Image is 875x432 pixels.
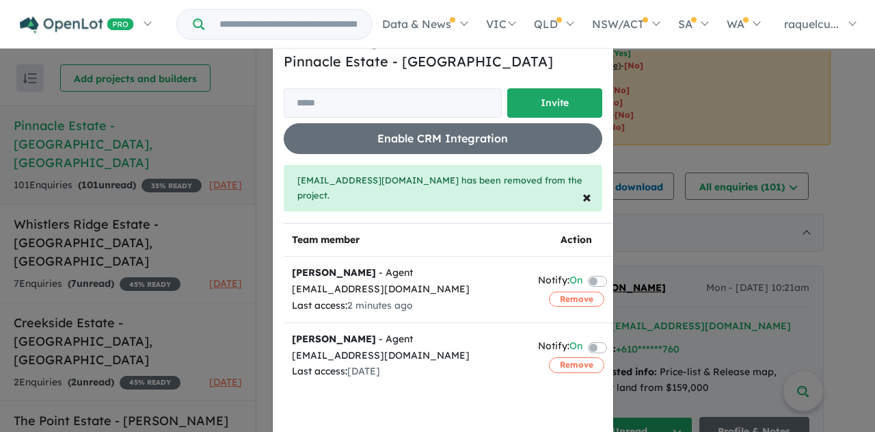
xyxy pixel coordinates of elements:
[292,265,522,281] div: - Agent
[292,364,522,380] div: Last access:
[284,123,602,154] button: Enable CRM Integration
[292,281,522,298] div: [EMAIL_ADDRESS][DOMAIN_NAME]
[347,299,413,312] span: 2 minutes ago
[530,223,623,257] th: Action
[784,17,839,31] span: raquelcu...
[538,338,582,357] div: Notify:
[292,266,376,279] strong: [PERSON_NAME]
[292,298,522,314] div: Last access:
[347,365,380,377] span: [DATE]
[292,348,522,364] div: [EMAIL_ADDRESS][DOMAIN_NAME]
[20,16,134,34] img: Openlot PRO Logo White
[207,10,369,39] input: Try estate name, suburb, builder or developer
[571,177,602,216] button: Close
[569,272,582,291] span: On
[582,186,591,207] span: ×
[284,223,530,257] th: Team member
[549,292,604,307] button: Remove
[507,88,602,118] button: Invite
[284,31,602,72] h5: Invite/manage team members for Pinnacle Estate - [GEOGRAPHIC_DATA]
[549,357,604,372] button: Remove
[292,333,376,345] strong: [PERSON_NAME]
[284,165,602,212] div: [EMAIL_ADDRESS][DOMAIN_NAME] has been removed from the project.
[569,338,582,357] span: On
[538,272,582,291] div: Notify:
[292,331,522,348] div: - Agent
